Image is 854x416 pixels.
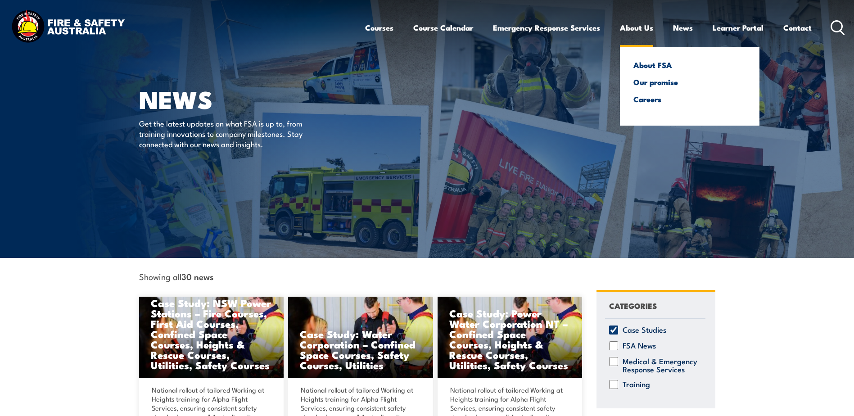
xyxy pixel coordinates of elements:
a: Emergency Response Services [493,16,600,40]
p: Get the latest updates on what FSA is up to, from training innovations to company milestones. Sta... [139,118,303,149]
a: Case Study: Power Water Corporation NT – Confined Space Courses, Heights & Rescue Courses, Utilit... [438,297,583,378]
a: About FSA [633,61,746,69]
label: Case Studies [623,326,666,335]
label: Medical & Emergency Response Services [623,357,701,373]
label: FSA News [623,341,656,350]
img: Fire & Safety Australia offer working at heights courses and training [438,297,583,378]
h4: CATEGORIES [609,299,657,312]
h3: Case Study: Water Corporation – Confined Space Courses, Safety Courses, Utilities [300,329,421,370]
h3: Case Study: Power Water Corporation NT – Confined Space Courses, Heights & Rescue Courses, Utilit... [449,308,571,370]
a: Course Calendar [413,16,473,40]
a: Contact [783,16,812,40]
span: Showing all [139,271,213,281]
label: Training [623,380,650,389]
a: Learner Portal [713,16,764,40]
img: Fire & Safety Australia offer working at heights courses and training [139,297,284,378]
a: News [673,16,693,40]
a: Careers [633,95,746,103]
img: Fire & Safety Australia offer working at heights courses and training [288,297,433,378]
a: About Us [620,16,653,40]
a: Our promise [633,78,746,86]
h3: Case Study: NSW Power Stations – Fire Courses, First Aid Courses, Confined Space Courses, Heights... [151,298,272,370]
strong: 30 news [181,270,213,282]
a: Courses [365,16,393,40]
h1: News [139,88,361,109]
a: Case Study: Water Corporation – Confined Space Courses, Safety Courses, Utilities [288,297,433,378]
a: Case Study: NSW Power Stations – Fire Courses, First Aid Courses, Confined Space Courses, Heights... [139,297,284,378]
